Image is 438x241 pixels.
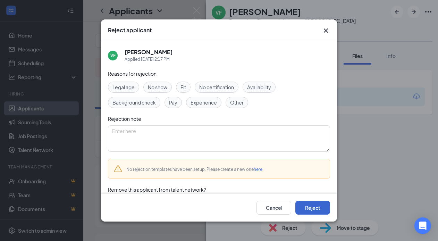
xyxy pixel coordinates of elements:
span: Legal age [112,83,135,91]
span: Pay [169,99,177,106]
button: Cancel [256,201,291,215]
svg: Warning [114,165,122,173]
div: Open Intercom Messenger [414,217,431,234]
button: Close [322,26,330,35]
span: Background check [112,99,156,106]
span: Fit [180,83,186,91]
h5: [PERSON_NAME] [125,48,173,56]
span: Reasons for rejection [108,70,157,77]
div: Applied [DATE] 2:17 PM [125,56,173,63]
span: No certification [199,83,234,91]
button: Reject [295,201,330,215]
h3: Reject applicant [108,26,152,34]
span: Experience [191,99,217,106]
span: No rejection templates have been setup. Please create a new one . [126,167,263,172]
span: Rejection note [108,116,141,122]
span: Other [230,99,244,106]
div: VF [110,52,116,58]
svg: Cross [322,26,330,35]
a: here [254,167,262,172]
span: No show [148,83,167,91]
span: Remove this applicant from talent network? [108,186,206,193]
span: Availability [247,83,271,91]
